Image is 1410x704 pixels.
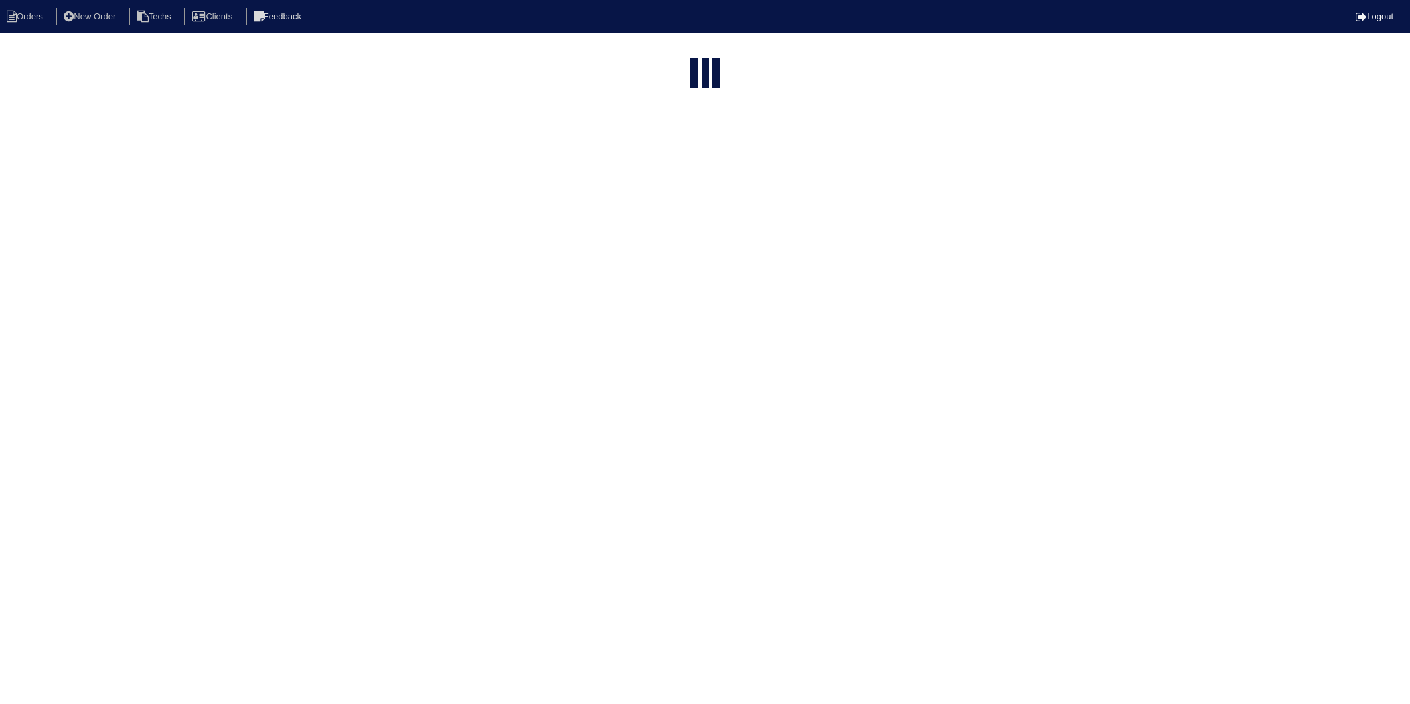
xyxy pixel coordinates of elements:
li: Clients [184,8,243,26]
a: Techs [129,11,182,21]
div: loading... [702,58,709,90]
a: New Order [56,11,126,21]
a: Logout [1356,11,1393,21]
a: Clients [184,11,243,21]
li: Feedback [246,8,312,26]
li: New Order [56,8,126,26]
li: Techs [129,8,182,26]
